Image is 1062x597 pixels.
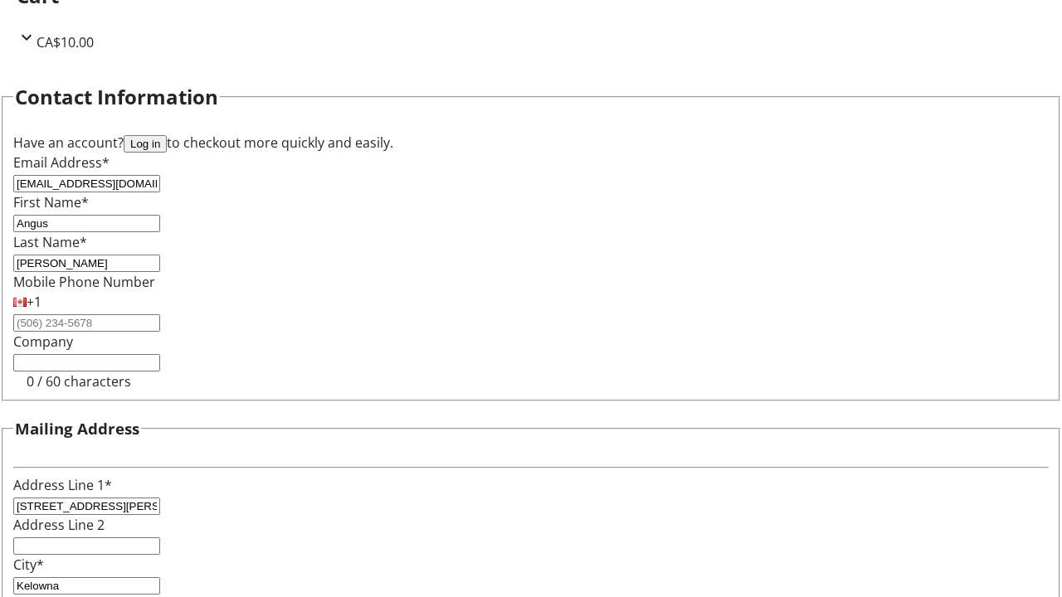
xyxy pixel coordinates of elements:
label: City* [13,556,44,574]
div: Have an account? to checkout more quickly and easily. [13,133,1049,153]
input: Address [13,498,160,515]
label: Company [13,332,73,351]
button: Log in [124,135,167,153]
label: Address Line 2 [13,516,105,534]
input: City [13,577,160,595]
input: (506) 234-5678 [13,314,160,332]
label: First Name* [13,193,89,211]
h3: Mailing Address [15,417,139,440]
tr-character-limit: 0 / 60 characters [27,372,131,391]
label: Address Line 1* [13,476,112,494]
label: Last Name* [13,233,87,251]
label: Email Address* [13,153,110,172]
span: CA$10.00 [37,33,94,51]
h2: Contact Information [15,82,218,112]
label: Mobile Phone Number [13,273,155,291]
